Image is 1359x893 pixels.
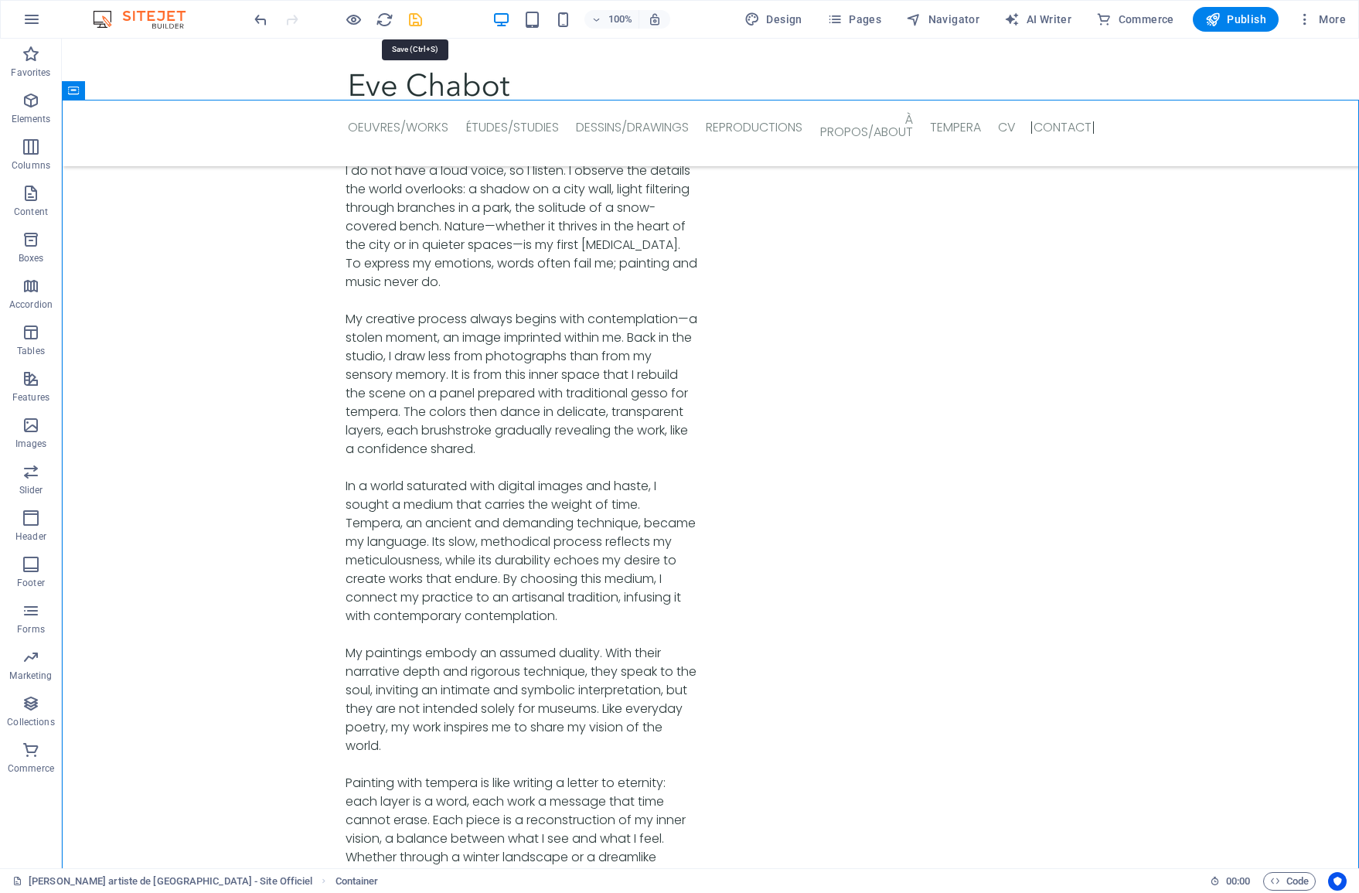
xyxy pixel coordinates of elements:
p: Elements [12,113,51,125]
p: Header [15,530,46,543]
button: Commerce [1090,7,1180,32]
span: More [1297,12,1346,27]
span: Commerce [1096,12,1174,27]
p: Content [14,206,48,218]
div: Design (Ctrl+Alt+Y) [738,7,809,32]
button: save [406,10,424,29]
p: Slider [19,484,43,496]
i: Undo: Change text (Ctrl+Z) [252,11,270,29]
span: : [1237,875,1239,887]
button: 100% [584,10,639,29]
span: 00 00 [1226,872,1250,891]
button: Design [738,7,809,32]
i: On resize automatically adjust zoom level to fit chosen device. [648,12,662,26]
i: Reload page [376,11,393,29]
button: More [1291,7,1352,32]
p: Boxes [19,252,44,264]
button: Pages [821,7,887,32]
p: Collections [7,716,54,728]
p: Images [15,438,47,450]
span: Click to select. Double-click to edit [335,872,379,891]
p: Accordion [9,298,53,311]
button: Publish [1193,7,1279,32]
button: Usercentrics [1328,872,1347,891]
p: Forms [17,623,45,636]
button: undo [251,10,270,29]
span: Publish [1205,12,1266,27]
span: Code [1270,872,1309,891]
button: Code [1263,872,1316,891]
a: Click to cancel selection. Double-click to open Pages [12,872,312,891]
span: Navigator [906,12,979,27]
p: Tables [17,345,45,357]
span: AI Writer [1004,12,1071,27]
p: Commerce [8,762,54,775]
h6: 100% [608,10,632,29]
p: Columns [12,159,50,172]
p: Footer [17,577,45,589]
button: Click here to leave preview mode and continue editing [344,10,363,29]
p: Features [12,391,49,404]
p: Favorites [11,66,50,79]
span: Design [744,12,802,27]
p: Marketing [9,670,52,682]
button: reload [375,10,393,29]
img: Editor Logo [89,10,205,29]
nav: breadcrumb [335,872,379,891]
h6: Session time [1210,872,1251,891]
button: AI Writer [998,7,1078,32]
button: Navigator [900,7,986,32]
span: Pages [827,12,881,27]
